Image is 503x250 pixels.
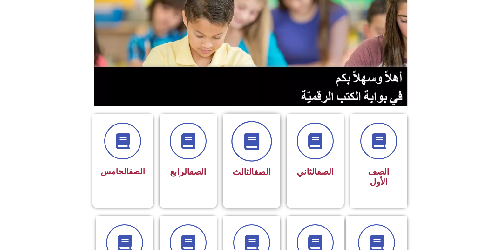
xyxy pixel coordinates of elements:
[129,167,145,176] a: الصف
[317,167,334,177] a: الصف
[101,167,145,176] span: الخامس
[170,167,206,177] span: الرابع
[297,167,334,177] span: الثاني
[189,167,206,177] a: الصف
[368,167,389,187] span: الصف الأول
[254,167,271,177] a: الصف
[233,167,271,177] span: الثالث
